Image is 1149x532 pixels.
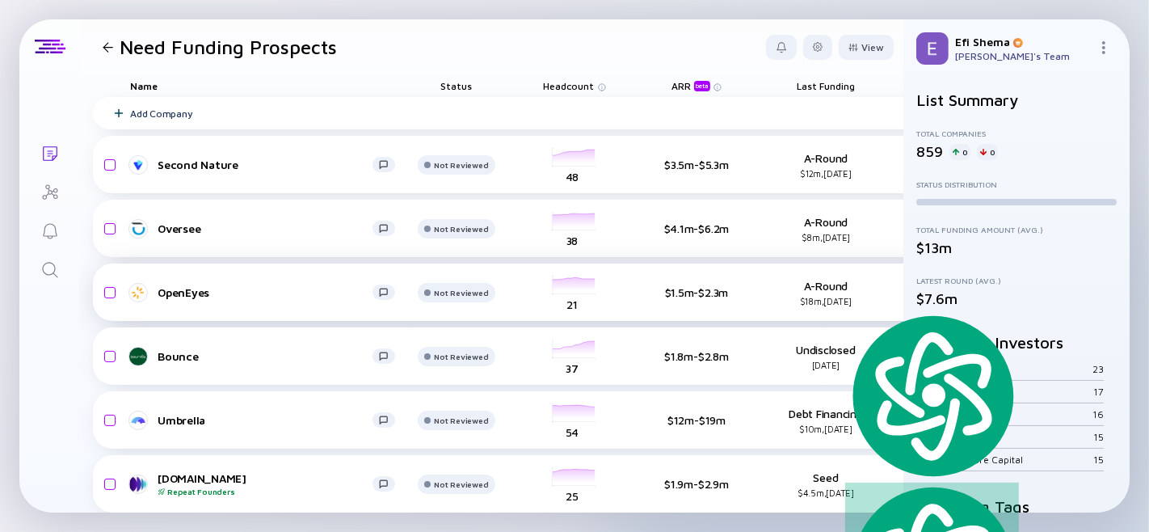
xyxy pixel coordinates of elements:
div: Not Reviewed [434,288,488,298]
h1: Need Funding Prospects [120,36,337,58]
div: $10m, [DATE] [773,424,878,434]
div: [DOMAIN_NAME] [158,471,372,496]
div: [DATE] [773,360,878,370]
div: Total Companies [916,129,1117,138]
a: Lists [19,133,80,171]
div: Umbrella [158,413,372,427]
div: $1.8m-$2.8m [644,349,749,363]
div: Status Distribution [916,179,1117,189]
a: Investor Map [19,171,80,210]
div: Oversee [158,222,372,235]
div: 23 [1092,363,1104,375]
div: Seed [773,471,878,498]
div: Second Nature [158,158,372,171]
a: Bounce [130,347,408,366]
div: Undisclosed [773,343,878,370]
div: beta [694,81,710,91]
div: 16 [1092,408,1104,420]
div: A-Round [773,151,878,179]
h2: List Summary [916,91,1117,109]
div: $12m, [DATE] [773,168,878,179]
div: Not Reviewed [434,416,488,425]
span: Headcount [544,80,595,92]
button: View [839,35,894,60]
div: 0 [949,144,970,160]
div: $18m, [DATE] [773,296,878,306]
a: OpenEyes [130,283,408,302]
img: Menu [1097,41,1110,54]
a: Second Nature [130,155,408,175]
div: $12m-$19m [644,413,749,427]
img: Efi Profile Picture [916,32,949,65]
div: OpenEyes [158,285,372,299]
span: Last Funding [797,80,855,92]
div: $3.5m-$5.3m [644,158,749,171]
div: 859 [916,143,943,160]
div: Debt Financing [773,407,878,434]
a: Umbrella [130,411,408,430]
div: Latest Round (Avg.) [916,276,1117,285]
div: Bounce [158,349,372,363]
div: $4.5m, [DATE] [773,488,878,498]
div: 15 [1093,454,1104,466]
div: $8m, [DATE] [773,232,878,243]
div: Add Company [130,108,192,120]
a: Search [19,249,80,288]
div: Not Reviewed [434,352,488,361]
div: Efi Shema [955,35,1091,49]
img: logo.svg [845,311,1019,480]
div: Name [117,74,408,97]
div: 0 [977,144,998,160]
div: $1.9m-$2.9m [644,477,749,491]
div: ARR [671,80,713,91]
div: 17 [1093,386,1104,398]
div: $7.6m [916,290,1117,307]
div: A-Round [773,215,878,243]
a: Oversee [130,219,408,239]
div: Not Reviewed [434,479,488,489]
div: Not Reviewed [434,160,488,170]
div: A-Round [773,279,878,306]
div: $13m [916,239,1117,256]
div: 15 [1093,431,1104,443]
div: Repeat Founders [158,487,372,496]
a: Reminders [19,210,80,249]
div: Total Funding Amount (Avg.) [916,225,1117,234]
div: $1.5m-$2.3m [644,285,749,299]
div: [PERSON_NAME]'s Team [955,50,1091,62]
div: Not Reviewed [434,224,488,234]
span: Status [441,80,473,92]
div: $4.1m-$6.2m [644,222,749,235]
a: [DOMAIN_NAME]Repeat Founders [130,471,408,496]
